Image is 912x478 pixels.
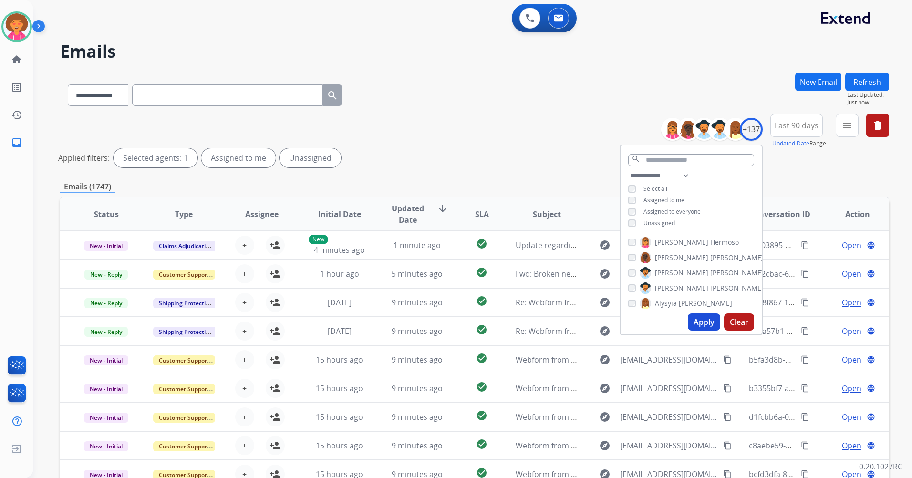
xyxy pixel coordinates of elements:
mat-icon: check_circle [476,438,487,450]
span: [PERSON_NAME] [655,238,708,247]
span: Webform from [EMAIL_ADDRESS][DOMAIN_NAME] on [DATE] [516,412,732,422]
p: Applied filters: [58,152,110,164]
mat-icon: explore [599,239,611,251]
span: c8aebe59-c1d5-46d9-a55d-97d00088fb0a [749,440,896,451]
span: [PERSON_NAME] [655,283,708,293]
span: Re: Webform from [EMAIL_ADDRESS][DOMAIN_NAME] on [DATE] [516,326,745,336]
span: 9 minutes ago [392,354,443,365]
mat-icon: check_circle [476,238,487,249]
span: d1fcbb6a-0006-464b-9522-6d87d3c17801 [749,412,896,422]
span: 1 hour ago [320,269,359,279]
span: Customer Support [153,270,215,280]
div: Assigned to me [201,148,276,167]
mat-icon: check_circle [476,324,487,335]
span: 4 minutes ago [314,245,365,255]
span: Re: Webform from [EMAIL_ADDRESS][DOMAIN_NAME] on [DATE] [516,297,745,308]
button: New Email [795,73,841,91]
span: [PERSON_NAME] [710,253,764,262]
button: + [235,293,254,312]
span: New - Initial [84,241,128,251]
mat-icon: language [867,327,875,335]
span: Open [842,239,861,251]
mat-icon: history [11,109,22,121]
mat-icon: language [867,241,875,249]
span: Assignee [245,208,279,220]
button: + [235,322,254,341]
button: Apply [688,313,720,331]
mat-icon: content_copy [723,384,732,393]
span: + [242,411,247,423]
mat-icon: content_copy [801,413,809,421]
h2: Emails [60,42,889,61]
mat-icon: home [11,54,22,65]
mat-icon: check_circle [476,267,487,278]
span: Claims Adjudication [153,241,218,251]
mat-icon: language [867,413,875,421]
span: New - Initial [84,441,128,451]
button: + [235,236,254,255]
mat-icon: content_copy [801,241,809,249]
span: + [242,383,247,394]
span: Webform from [EMAIL_ADDRESS][DOMAIN_NAME] on [DATE] [516,440,732,451]
span: Updated Date [386,203,429,226]
span: Last 90 days [775,124,819,127]
span: + [242,268,247,280]
mat-icon: person_add [269,383,281,394]
mat-icon: list_alt [11,82,22,93]
mat-icon: content_copy [801,355,809,364]
span: Range [772,139,826,147]
mat-icon: arrow_downward [437,203,448,214]
span: Assigned to me [643,196,684,204]
span: 5 minutes ago [392,269,443,279]
span: Customer Support [153,384,215,394]
span: Webform from [EMAIL_ADDRESS][DOMAIN_NAME] on [DATE] [516,383,732,394]
mat-icon: person_add [269,354,281,365]
mat-icon: person_add [269,297,281,308]
span: [EMAIL_ADDRESS][DOMAIN_NAME] [620,383,718,394]
th: Action [811,197,889,231]
span: 9 minutes ago [392,326,443,336]
button: Last 90 days [770,114,823,137]
span: Subject [533,208,561,220]
mat-icon: explore [599,297,611,308]
span: + [242,354,247,365]
mat-icon: explore [599,411,611,423]
span: 9 minutes ago [392,412,443,422]
div: +137 [740,118,763,141]
span: Initial Date [318,208,361,220]
span: Customer Support [153,355,215,365]
span: 1 minute ago [394,240,441,250]
span: 15 hours ago [316,354,363,365]
div: Unassigned [280,148,341,167]
span: [PERSON_NAME] [679,299,732,308]
mat-icon: content_copy [723,355,732,364]
mat-icon: person_add [269,325,281,337]
mat-icon: check_circle [476,410,487,421]
span: 9 minutes ago [392,297,443,308]
span: Select all [643,185,667,193]
span: [PERSON_NAME] [710,268,764,278]
span: Last Updated: [847,91,889,99]
span: + [242,239,247,251]
span: b5fa3d8b-bc87-4b7d-88be-e4b8c7ed6ed7 [749,354,898,365]
p: Emails (1747) [60,181,115,193]
span: 15 hours ago [316,412,363,422]
span: Status [94,208,119,220]
span: + [242,297,247,308]
mat-icon: explore [599,440,611,451]
span: New - Initial [84,355,128,365]
span: Shipping Protection [153,327,218,337]
span: + [242,325,247,337]
button: + [235,379,254,398]
mat-icon: search [632,155,640,163]
mat-icon: language [867,270,875,278]
span: Alysyia [655,299,677,308]
mat-icon: delete [872,120,883,131]
span: Just now [847,99,889,106]
mat-icon: content_copy [723,413,732,421]
span: Open [842,411,861,423]
mat-icon: person_add [269,239,281,251]
button: Clear [724,313,754,331]
span: [PERSON_NAME] [710,283,764,293]
span: Shipping Protection [153,298,218,308]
